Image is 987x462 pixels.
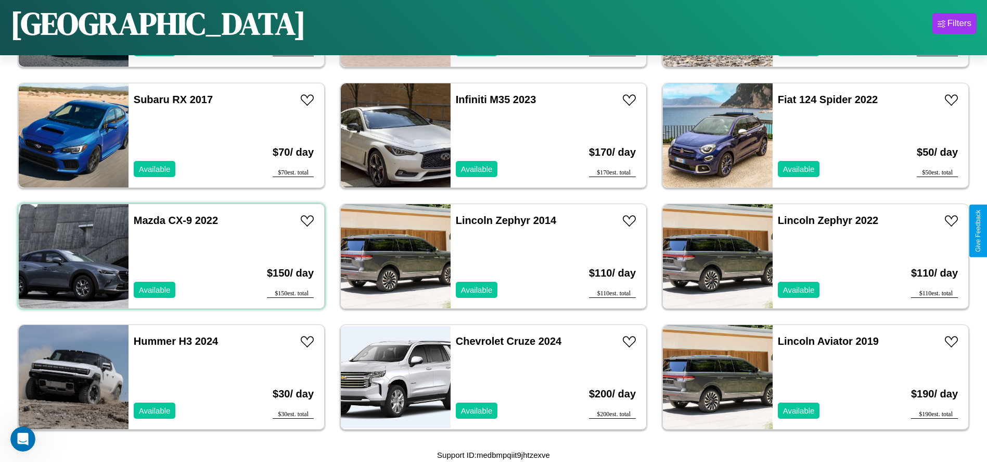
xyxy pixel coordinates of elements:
h3: $ 110 / day [589,257,636,290]
div: $ 110 est. total [589,290,636,298]
p: Available [139,283,171,297]
div: $ 70 est. total [273,169,314,177]
a: Fiat 124 Spider 2022 [778,94,878,105]
h3: $ 30 / day [273,378,314,410]
h3: $ 190 / day [911,378,958,410]
a: Lincoln Zephyr 2014 [456,215,556,226]
h3: $ 110 / day [911,257,958,290]
p: Available [783,162,815,176]
p: Available [783,404,815,418]
div: $ 50 est. total [917,169,958,177]
p: Available [461,283,493,297]
a: Lincoln Zephyr 2022 [778,215,878,226]
p: Support ID: medbmpqiit9jhtzexve [437,448,550,462]
div: Give Feedback [975,210,982,252]
h3: $ 200 / day [589,378,636,410]
a: Infiniti M35 2023 [456,94,536,105]
div: $ 150 est. total [267,290,314,298]
iframe: Intercom live chat [10,427,35,452]
h3: $ 170 / day [589,136,636,169]
h3: $ 150 / day [267,257,314,290]
p: Available [139,162,171,176]
a: Lincoln Aviator 2019 [778,335,879,347]
div: $ 110 est. total [911,290,958,298]
div: $ 200 est. total [589,410,636,419]
button: Filters [932,13,977,34]
p: Available [139,404,171,418]
div: $ 170 est. total [589,169,636,177]
a: Chevrolet Cruze 2024 [456,335,561,347]
p: Available [461,162,493,176]
p: Available [461,404,493,418]
h3: $ 70 / day [273,136,314,169]
p: Available [783,283,815,297]
div: $ 190 est. total [911,410,958,419]
a: Subaru RX 2017 [134,94,213,105]
a: Hummer H3 2024 [134,335,218,347]
div: $ 30 est. total [273,410,314,419]
a: Mazda CX-9 2022 [134,215,218,226]
div: Filters [947,18,971,29]
h1: [GEOGRAPHIC_DATA] [10,2,306,45]
h3: $ 50 / day [917,136,958,169]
